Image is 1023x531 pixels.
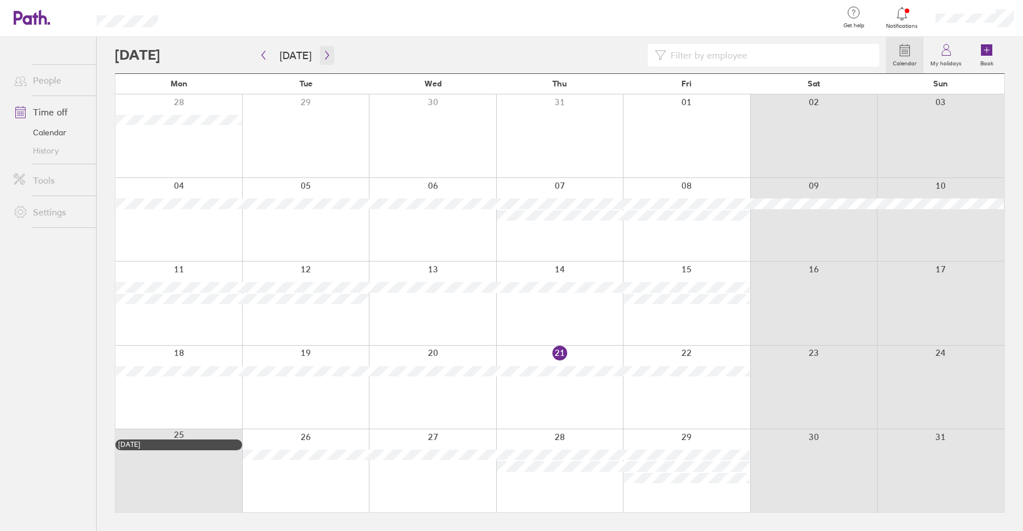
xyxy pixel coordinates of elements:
[5,169,96,192] a: Tools
[300,79,313,88] span: Tue
[5,201,96,223] a: Settings
[118,441,239,449] div: [DATE]
[886,57,924,67] label: Calendar
[425,79,442,88] span: Wed
[271,46,321,65] button: [DATE]
[681,79,692,88] span: Fri
[886,37,924,73] a: Calendar
[974,57,1000,67] label: Book
[968,37,1005,73] a: Book
[170,79,188,88] span: Mon
[5,69,96,92] a: People
[5,101,96,123] a: Time off
[933,79,948,88] span: Sun
[835,22,872,29] span: Get help
[924,57,968,67] label: My holidays
[5,123,96,142] a: Calendar
[5,142,96,160] a: History
[924,37,968,73] a: My holidays
[884,6,921,30] a: Notifications
[666,44,872,66] input: Filter by employee
[884,23,921,30] span: Notifications
[808,79,820,88] span: Sat
[552,79,567,88] span: Thu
